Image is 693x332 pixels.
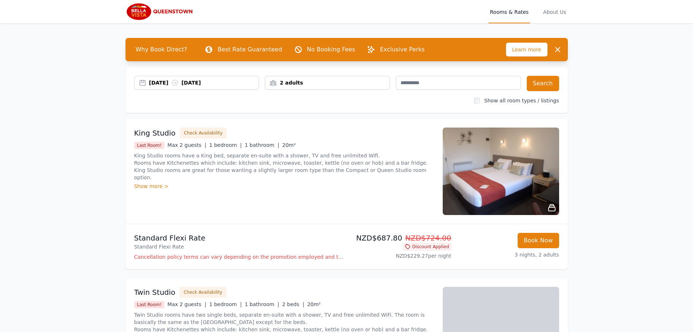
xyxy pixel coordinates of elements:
p: NZD$687.80 [350,233,451,243]
p: Standard Flexi Rate [134,233,344,243]
p: NZD$229.27 per night [350,252,451,259]
img: Bella Vista Queenstown [126,3,195,20]
span: 2 beds | [282,301,304,307]
p: King Studio rooms have a King bed, separate en-suite with a shower, TV and free unlimited Wifi. R... [134,152,434,181]
span: 1 bedroom | [209,301,242,307]
p: Standard Flexi Rate [134,243,344,250]
p: Exclusive Perks [380,45,425,54]
span: 20m² [307,301,320,307]
span: Max 2 guests | [167,142,206,148]
span: Last Room! [134,301,165,308]
p: Cancellation policy terms can vary depending on the promotion employed and the time of stay of th... [134,253,344,261]
span: Last Room! [134,142,165,149]
p: No Booking Fees [307,45,355,54]
span: 20m² [282,142,296,148]
div: 2 adults [265,79,390,86]
span: Learn more [506,43,547,56]
div: Show more > [134,183,434,190]
span: NZD$724.00 [405,234,451,242]
button: Check Availability [180,128,227,138]
h3: King Studio [134,128,176,138]
p: 3 nights, 2 adults [457,251,559,258]
button: Search [527,76,559,91]
span: Max 2 guests | [167,301,206,307]
p: Best Rate Guaranteed [218,45,282,54]
span: 1 bathroom | [245,142,279,148]
span: 1 bedroom | [209,142,242,148]
span: Why Book Direct? [130,42,193,57]
button: Check Availability [180,287,226,298]
button: Book Now [518,233,559,248]
label: Show all room types / listings [484,98,559,103]
div: [DATE] [DATE] [149,79,259,86]
h3: Twin Studio [134,287,176,297]
span: Discount Applied [403,243,451,250]
span: 1 bathroom | [245,301,279,307]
